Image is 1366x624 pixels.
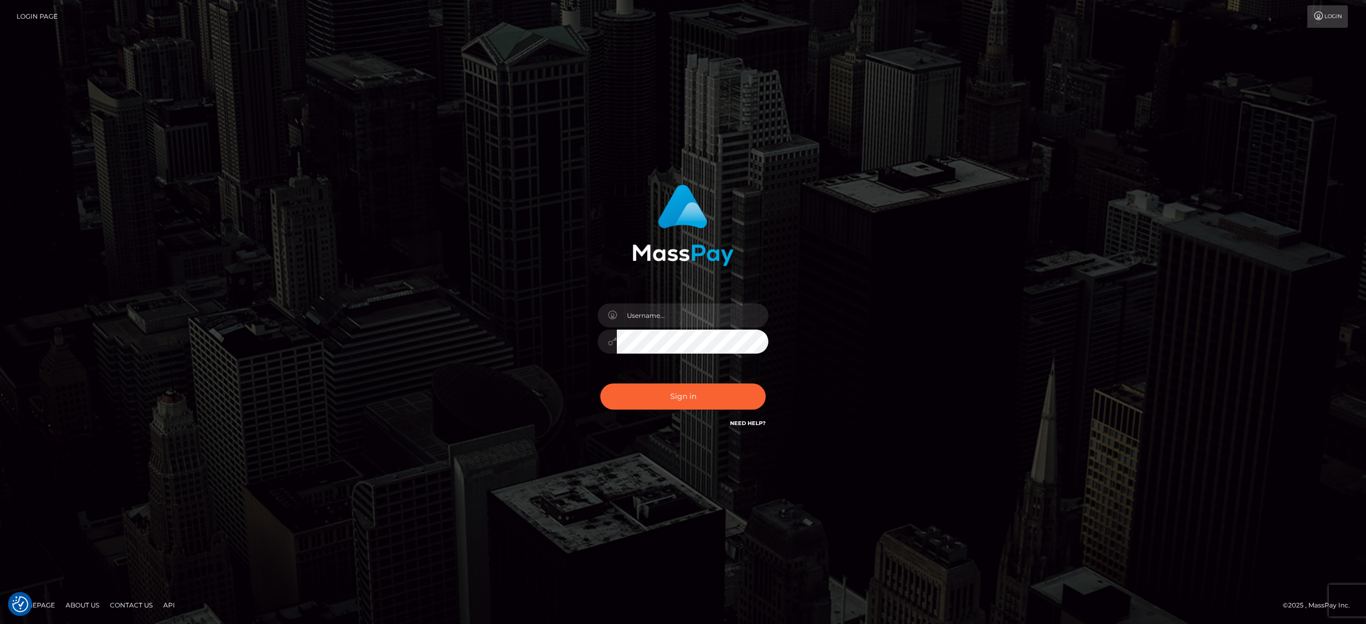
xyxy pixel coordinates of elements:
a: API [159,597,179,613]
a: Contact Us [106,597,157,613]
a: Login [1307,5,1348,28]
button: Consent Preferences [12,596,28,612]
a: About Us [61,597,104,613]
a: Need Help? [730,420,766,427]
a: Homepage [12,597,59,613]
img: Revisit consent button [12,596,28,612]
a: Login Page [17,5,58,28]
img: MassPay Login [632,185,734,266]
input: Username... [617,303,768,327]
button: Sign in [600,383,766,410]
div: © 2025 , MassPay Inc. [1283,599,1358,611]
